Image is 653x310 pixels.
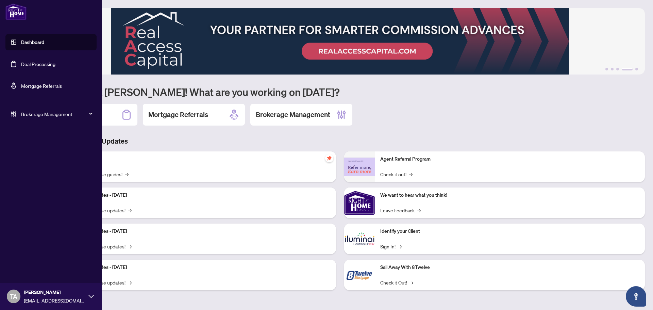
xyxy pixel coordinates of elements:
a: Mortgage Referrals [21,83,62,89]
span: → [417,207,421,214]
p: Identify your Client [380,228,639,235]
a: Check it out!→ [380,170,413,178]
span: TA [10,292,17,301]
span: → [410,279,413,286]
img: Slide 3 [35,8,645,75]
img: Agent Referral Program [344,158,375,176]
h2: Brokerage Management [256,110,330,119]
button: 3 [616,68,619,70]
img: We want to hear what you think! [344,187,375,218]
p: Agent Referral Program [380,156,639,163]
p: We want to hear what you think! [380,192,639,199]
img: Identify your Client [344,224,375,254]
button: 1 [605,68,608,70]
p: Platform Updates - [DATE] [71,264,331,271]
h3: Brokerage & Industry Updates [35,136,645,146]
a: Leave Feedback→ [380,207,421,214]
span: Brokerage Management [21,110,92,118]
span: [EMAIL_ADDRESS][DOMAIN_NAME] [24,297,85,304]
span: → [128,279,132,286]
a: Dashboard [21,39,44,45]
h1: Welcome back [PERSON_NAME]! What are you working on [DATE]? [35,85,645,98]
img: Sail Away With 8Twelve [344,260,375,290]
button: Open asap [626,286,646,307]
span: → [128,207,132,214]
span: pushpin [325,154,333,162]
span: [PERSON_NAME] [24,289,85,296]
span: → [125,170,129,178]
h2: Mortgage Referrals [148,110,208,119]
span: → [409,170,413,178]
button: 2 [611,68,614,70]
button: 5 [635,68,638,70]
span: → [128,243,132,250]
a: Deal Processing [21,61,55,67]
button: 4 [622,68,633,70]
a: Sign In!→ [380,243,402,250]
img: logo [5,3,27,20]
p: Platform Updates - [DATE] [71,192,331,199]
span: → [398,243,402,250]
p: Sail Away With 8Twelve [380,264,639,271]
p: Platform Updates - [DATE] [71,228,331,235]
a: Check it Out!→ [380,279,413,286]
p: Self-Help [71,156,331,163]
